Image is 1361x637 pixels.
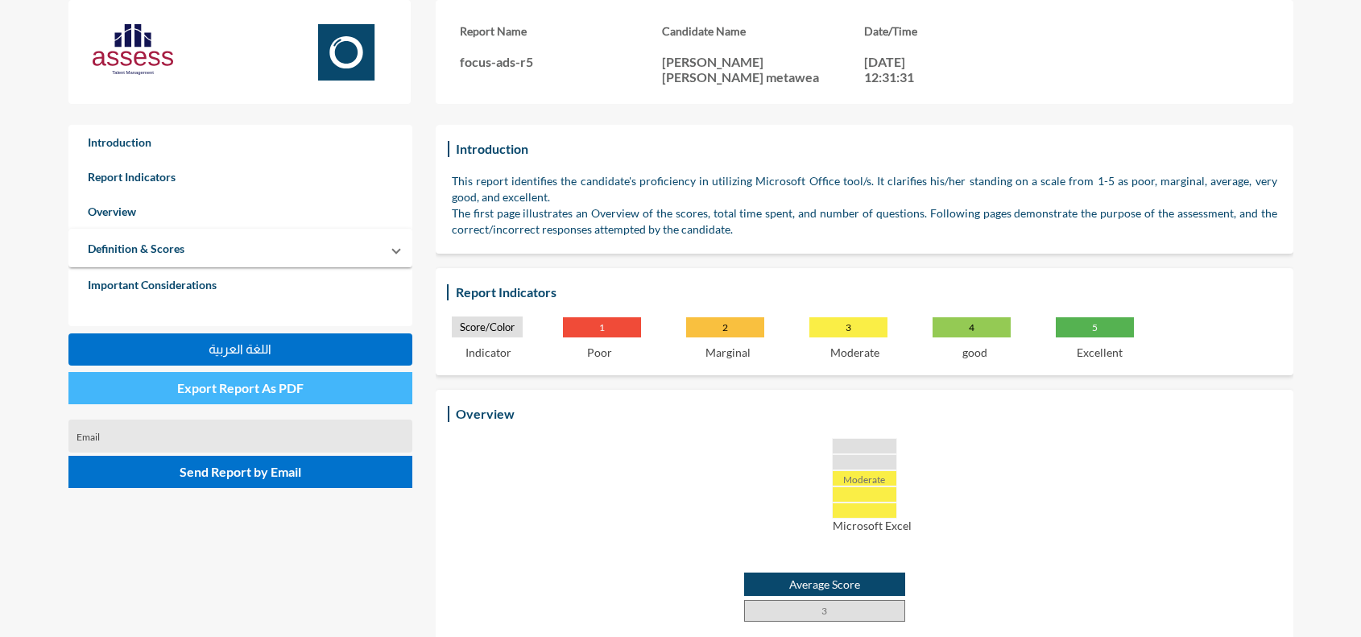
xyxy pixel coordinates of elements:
button: Send Report by Email [68,456,413,488]
span: Export Report As PDF [177,380,304,395]
img: Focus.svg [306,24,387,81]
h3: Introduction [452,137,532,160]
a: Introduction [68,125,413,159]
p: [PERSON_NAME] [PERSON_NAME] metawea [662,54,864,85]
h3: Overview [452,402,519,425]
h3: Candidate Name [662,24,864,38]
p: [DATE] 12:31:31 [864,54,937,85]
a: Report Indicators [68,159,413,194]
h3: Date/Time [864,24,1066,38]
p: focus-ads-r5 [460,54,662,69]
p: 2 [686,317,764,337]
span: اللغة العربية [209,342,271,356]
p: Moderate [830,345,879,359]
a: Important Considerations [68,267,413,302]
p: 5 [1056,317,1134,337]
p: 3 [809,317,887,337]
h3: Report Name [460,24,662,38]
p: The first page illustrates an Overview of the scores, total time spent, and number of questions. ... [452,205,1277,238]
p: Score/Color [452,316,523,337]
p: Average Score [744,573,905,596]
p: 4 [933,317,1011,337]
p: Poor [587,345,612,359]
a: Overview [68,194,413,229]
p: Excellent [1077,345,1123,359]
span: Send Report by Email [180,464,301,479]
p: good [962,345,987,359]
p: Marginal [705,345,751,359]
p: This report identifies the candidate's proficiency in utilizing Microsoft Office tool/s. It clari... [452,173,1277,205]
mat-expansion-panel-header: Definition & Scores [68,229,413,267]
button: Export Report As PDF [68,372,413,404]
p: Indicator [465,345,511,359]
p: 3 [744,600,905,622]
img: AssessLogoo.svg [93,24,173,75]
h3: Report Indicators [452,280,561,304]
div: Moderate [832,470,897,486]
a: Definition & Scores [68,231,204,266]
p: 1 [563,317,641,337]
p: Microsoft Excel [468,519,1277,532]
button: اللغة العربية [68,333,413,366]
